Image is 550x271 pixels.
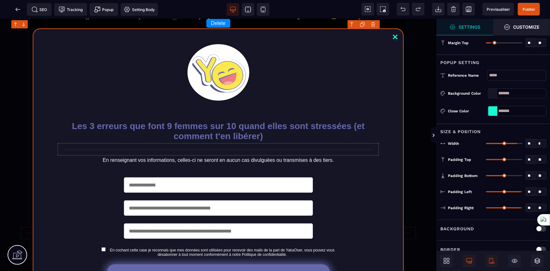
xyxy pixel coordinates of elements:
span: Padding Bottom [448,173,478,178]
span: Padding Top [448,157,471,162]
span: Settings [437,19,493,35]
div: Popup Setting [437,55,550,66]
span: Width [448,141,459,146]
strong: Customize [513,25,540,29]
span: Previsualiser [487,7,510,12]
span: View components [362,3,374,15]
div: Reference name [448,72,487,79]
span: Publier [523,7,535,12]
span: Open Style Manager [493,19,550,35]
p: Background [440,225,474,233]
span: Padding Left [448,189,472,194]
span: Mobile Only [486,255,498,267]
b: Les 3 erreurs que font 9 femmes sur 10 quand elles sont stressées (et comment t'en libérer) [72,102,367,122]
div: Background Color [448,90,485,97]
a: Close [389,12,402,26]
span: Margin Top [448,40,469,45]
img: Yakaoser logo [188,25,249,82]
div: Size & Position [437,124,550,135]
strong: Settings [459,25,481,29]
span: Screenshot [377,3,389,15]
div: Close Color [448,108,485,114]
span: Preview [483,3,514,15]
span: SEO [32,6,47,13]
span: Open Layers [531,255,544,267]
span: Tracking [59,6,83,13]
label: En cochant cette case je reconnais que mes données sont utilisées pour recevoir des mails de la p... [108,229,336,238]
text: En renseignant vos informations, celles-ci ne seront en aucun cas divulguées ou transmises à des ... [64,137,373,146]
span: Desktop Only [463,255,476,267]
span: Popup [94,6,114,13]
p: Border [440,246,460,253]
span: Padding Right [448,205,474,210]
span: Setting Body [124,6,155,13]
span: Open Blocks [440,255,453,267]
span: Hide/Show Block [508,255,521,267]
